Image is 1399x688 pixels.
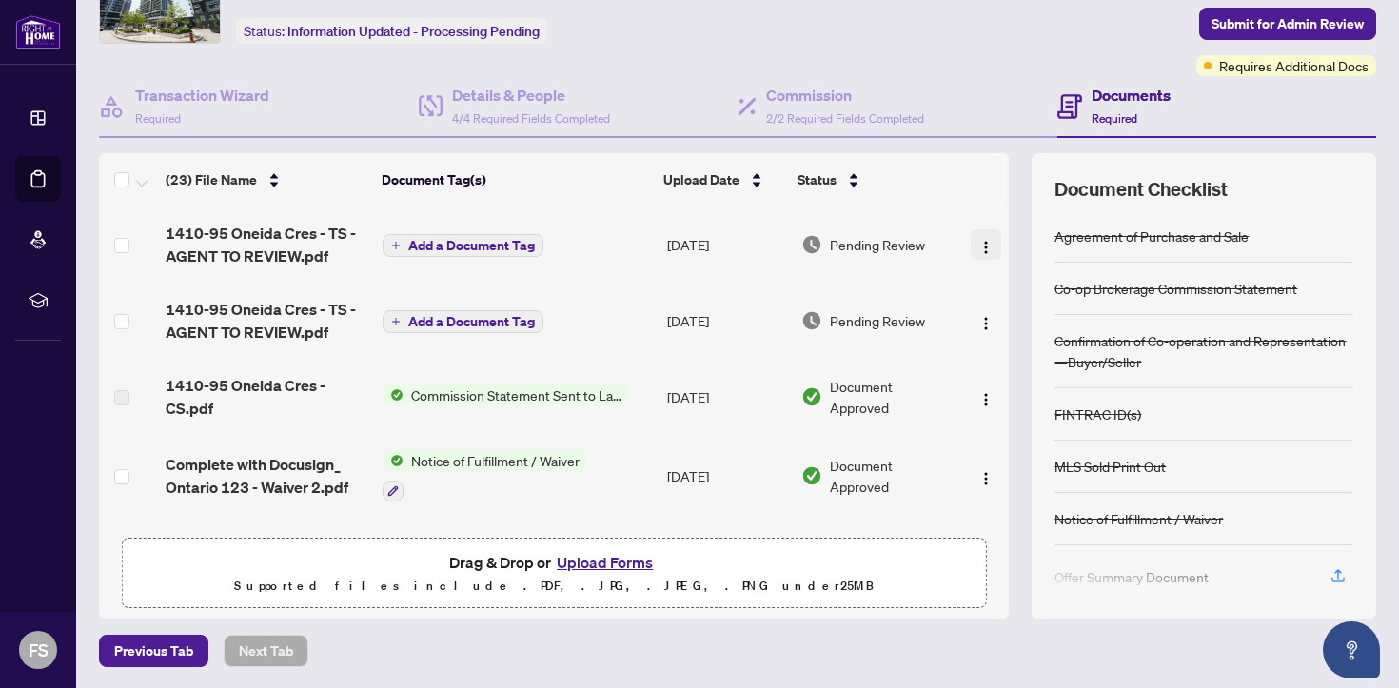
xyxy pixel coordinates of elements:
[830,310,925,331] span: Pending Review
[656,153,789,206] th: Upload Date
[114,636,193,666] span: Previous Tab
[978,316,994,331] img: Logo
[99,635,208,667] button: Previous Tab
[236,18,547,44] div: Status:
[166,374,367,420] span: 1410-95 Oneida Cres - CS.pdf
[15,14,61,49] img: logo
[134,575,974,598] p: Supported files include .PDF, .JPG, .JPEG, .PNG under 25 MB
[971,461,1001,491] button: Logo
[383,384,404,405] img: Status Icon
[1054,226,1249,246] div: Agreement of Purchase and Sale
[166,298,367,344] span: 1410-95 Oneida Cres - TS - AGENT TO REVIEW.pdf
[166,169,257,190] span: (23) File Name
[660,435,794,517] td: [DATE]
[166,222,367,267] span: 1410-95 Oneida Cres - TS - AGENT TO REVIEW.pdf
[971,305,1001,336] button: Logo
[1092,84,1171,107] h4: Documents
[978,392,994,407] img: Logo
[29,637,49,663] span: FS
[1054,403,1141,424] div: FINTRAC ID(s)
[766,111,924,126] span: 2/2 Required Fields Completed
[830,455,954,497] span: Document Approved
[1219,55,1369,76] span: Requires Additional Docs
[798,169,837,190] span: Status
[660,206,794,283] td: [DATE]
[978,240,994,255] img: Logo
[166,453,367,499] span: Complete with Docusign_ Ontario 123 - Waiver 2.pdf
[660,359,794,435] td: [DATE]
[391,241,401,250] span: plus
[383,310,543,333] button: Add a Document Tag
[1054,508,1223,529] div: Notice of Fulfillment / Waiver
[801,310,822,331] img: Document Status
[383,450,587,501] button: Status IconNotice of Fulfillment / Waiver
[287,23,540,40] span: Information Updated - Processing Pending
[1323,621,1380,678] button: Open asap
[660,517,794,599] td: [DATE]
[374,153,656,206] th: Document Tag(s)
[391,317,401,326] span: plus
[801,234,822,255] img: Document Status
[383,309,543,334] button: Add a Document Tag
[135,111,181,126] span: Required
[383,450,404,471] img: Status Icon
[801,465,822,486] img: Document Status
[971,382,1001,412] button: Logo
[383,234,543,257] button: Add a Document Tag
[1054,330,1353,372] div: Confirmation of Co-operation and Representation—Buyer/Seller
[1199,8,1376,40] button: Submit for Admin Review
[123,539,985,609] span: Drag & Drop orUpload FormsSupported files include .PDF, .JPG, .JPEG, .PNG under25MB
[801,386,822,407] img: Document Status
[452,84,610,107] h4: Details & People
[1054,176,1228,203] span: Document Checklist
[158,153,374,206] th: (23) File Name
[224,635,308,667] button: Next Tab
[790,153,956,206] th: Status
[1054,456,1166,477] div: MLS Sold Print Out
[1054,566,1209,587] div: Offer Summary Document
[383,233,543,258] button: Add a Document Tag
[452,111,610,126] span: 4/4 Required Fields Completed
[766,84,924,107] h4: Commission
[830,376,954,418] span: Document Approved
[1092,111,1137,126] span: Required
[408,315,535,328] span: Add a Document Tag
[1212,9,1364,39] span: Submit for Admin Review
[978,471,994,486] img: Logo
[449,550,659,575] span: Drag & Drop or
[971,229,1001,260] button: Logo
[830,234,925,255] span: Pending Review
[135,84,269,107] h4: Transaction Wizard
[408,239,535,252] span: Add a Document Tag
[383,384,629,405] button: Status IconCommission Statement Sent to Lawyer
[1054,278,1297,299] div: Co-op Brokerage Commission Statement
[663,169,739,190] span: Upload Date
[660,283,794,359] td: [DATE]
[404,384,629,405] span: Commission Statement Sent to Lawyer
[404,450,587,471] span: Notice of Fulfillment / Waiver
[551,550,659,575] button: Upload Forms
